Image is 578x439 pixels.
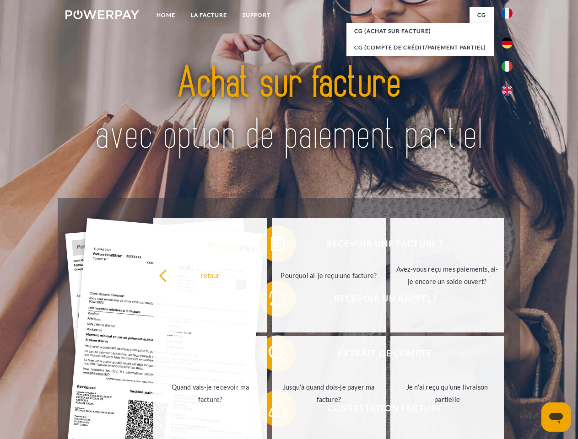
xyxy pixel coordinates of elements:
[541,402,571,432] iframe: Bouton de lancement de la fenêtre de messagerie
[502,61,513,72] img: it
[183,7,235,23] a: LA FACTURE
[346,23,494,39] a: CG (achat sur facture)
[390,218,504,332] a: Avez-vous reçu mes paiements, ai-je encore un solde ouvert?
[235,7,278,23] a: Support
[502,85,513,96] img: en
[346,39,494,56] a: CG (Compte de crédit/paiement partiel)
[65,10,139,19] img: logo-powerpay-white.svg
[159,269,262,281] div: retour
[502,37,513,48] img: de
[396,381,499,406] div: Je n'ai reçu qu'une livraison partielle
[470,7,494,23] a: CG
[159,381,262,406] div: Quand vais-je recevoir ma facture?
[396,263,499,288] div: Avez-vous reçu mes paiements, ai-je encore un solde ouvert?
[277,381,380,406] div: Jusqu'à quand dois-je payer ma facture?
[502,8,513,19] img: fr
[149,7,183,23] a: Home
[87,44,491,175] img: title-powerpay_fr.svg
[277,269,380,281] div: Pourquoi ai-je reçu une facture?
